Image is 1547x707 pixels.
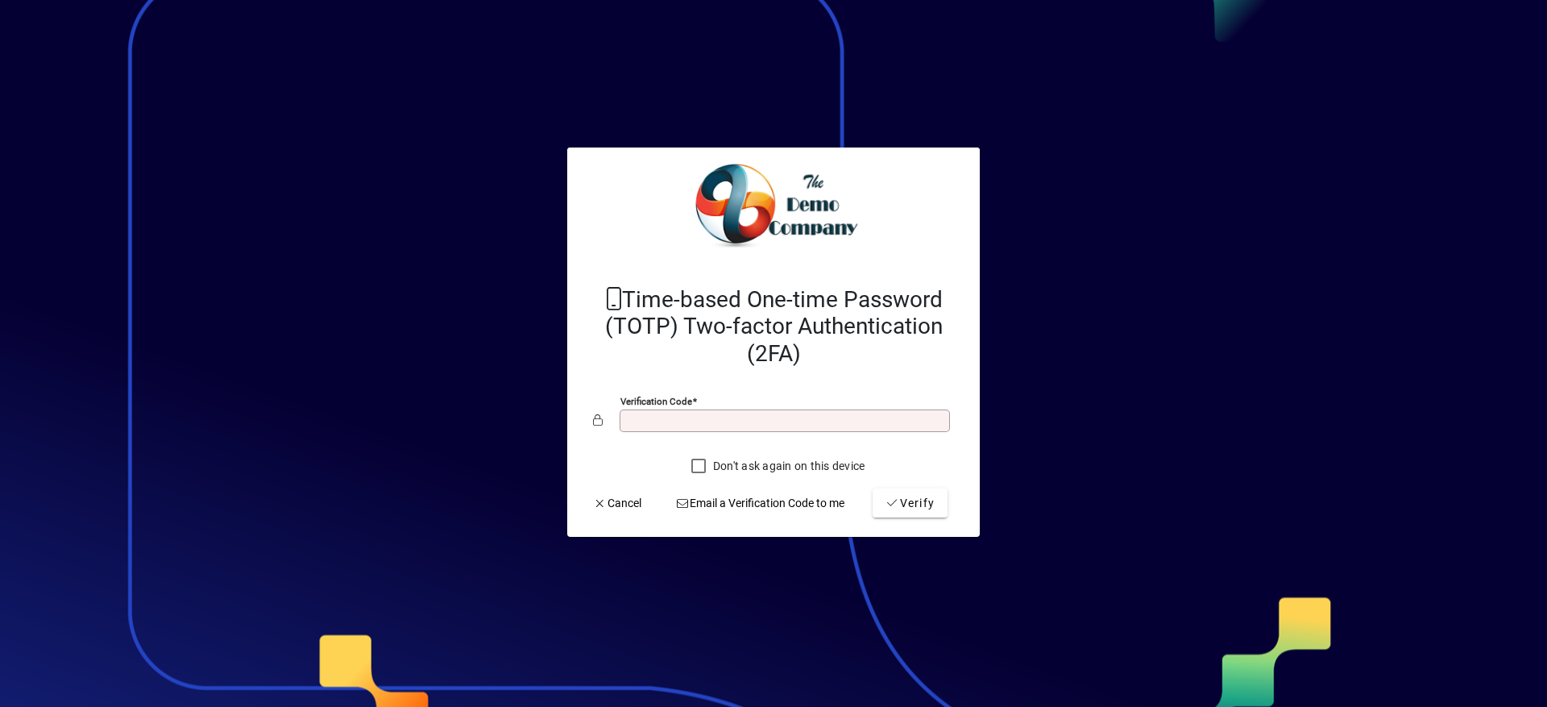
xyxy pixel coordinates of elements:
span: Email a Verification Code to me [676,495,845,512]
button: Email a Verification Code to me [670,489,852,518]
button: Verify [873,489,948,518]
label: Don't ask again on this device [710,458,865,474]
span: Cancel [593,495,641,512]
span: Verify [885,495,935,512]
button: Cancel [587,489,648,518]
mat-label: Verification code [620,396,692,407]
h2: Time-based One-time Password (TOTP) Two-factor Authentication (2FA) [593,286,954,368]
